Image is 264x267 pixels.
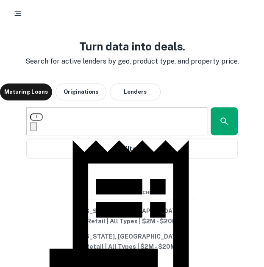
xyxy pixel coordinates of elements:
[110,83,161,100] button: Lenders
[30,122,37,131] button: Clear
[19,38,246,55] h3: Turn data into deals.
[19,56,246,67] p: Search for active lenders by geo, product type, and property price.
[222,199,264,240] iframe: Chat Widget
[56,83,106,100] button: Originations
